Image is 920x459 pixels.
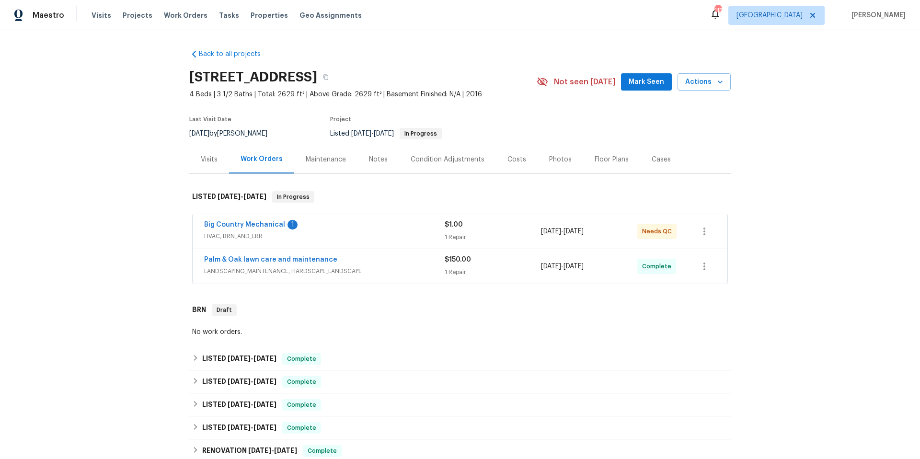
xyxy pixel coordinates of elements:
[685,76,723,88] span: Actions
[228,424,276,431] span: -
[189,347,731,370] div: LISTED [DATE]-[DATE]Complete
[218,193,241,200] span: [DATE]
[304,446,341,456] span: Complete
[541,263,561,270] span: [DATE]
[541,228,561,235] span: [DATE]
[848,11,906,20] span: [PERSON_NAME]
[283,400,320,410] span: Complete
[164,11,207,20] span: Work Orders
[283,423,320,433] span: Complete
[652,155,671,164] div: Cases
[642,262,675,271] span: Complete
[204,231,445,241] span: HVAC, BRN_AND_LRR
[411,155,484,164] div: Condition Adjustments
[192,191,266,203] h6: LISTED
[228,355,251,362] span: [DATE]
[228,401,276,408] span: -
[374,130,394,137] span: [DATE]
[251,11,288,20] span: Properties
[202,422,276,434] h6: LISTED
[189,128,279,139] div: by [PERSON_NAME]
[330,130,442,137] span: Listed
[189,370,731,393] div: LISTED [DATE]-[DATE]Complete
[253,355,276,362] span: [DATE]
[283,377,320,387] span: Complete
[541,227,584,236] span: -
[202,445,297,457] h6: RENOVATION
[253,401,276,408] span: [DATE]
[219,12,239,19] span: Tasks
[189,116,231,122] span: Last Visit Date
[642,227,676,236] span: Needs QC
[287,220,298,229] div: 1
[192,304,206,316] h6: BRN
[248,447,297,454] span: -
[401,131,441,137] span: In Progress
[714,6,721,15] div: 115
[189,182,731,212] div: LISTED [DATE]-[DATE]In Progress
[189,90,537,99] span: 4 Beds | 3 1/2 Baths | Total: 2629 ft² | Above Grade: 2629 ft² | Basement Finished: N/A | 2016
[228,424,251,431] span: [DATE]
[228,401,251,408] span: [DATE]
[248,447,271,454] span: [DATE]
[241,154,283,164] div: Work Orders
[445,267,541,277] div: 1 Repair
[507,155,526,164] div: Costs
[621,73,672,91] button: Mark Seen
[563,228,584,235] span: [DATE]
[189,49,281,59] a: Back to all projects
[351,130,394,137] span: -
[33,11,64,20] span: Maestro
[330,116,351,122] span: Project
[299,11,362,20] span: Geo Assignments
[213,305,236,315] span: Draft
[541,262,584,271] span: -
[204,256,337,263] a: Palm & Oak lawn care and maintenance
[228,378,276,385] span: -
[189,72,317,82] h2: [STREET_ADDRESS]
[554,77,615,87] span: Not seen [DATE]
[351,130,371,137] span: [DATE]
[228,355,276,362] span: -
[306,155,346,164] div: Maintenance
[445,256,471,263] span: $150.00
[189,416,731,439] div: LISTED [DATE]-[DATE]Complete
[445,221,463,228] span: $1.00
[369,155,388,164] div: Notes
[202,399,276,411] h6: LISTED
[595,155,629,164] div: Floor Plans
[629,76,664,88] span: Mark Seen
[202,376,276,388] h6: LISTED
[189,130,209,137] span: [DATE]
[563,263,584,270] span: [DATE]
[273,192,313,202] span: In Progress
[317,69,334,86] button: Copy Address
[192,327,728,337] div: No work orders.
[189,295,731,325] div: BRN Draft
[202,353,276,365] h6: LISTED
[274,447,297,454] span: [DATE]
[253,424,276,431] span: [DATE]
[204,266,445,276] span: LANDSCAPING_MAINTENANCE, HARDSCAPE_LANDSCAPE
[204,221,285,228] a: Big Country Mechanical
[189,393,731,416] div: LISTED [DATE]-[DATE]Complete
[123,11,152,20] span: Projects
[92,11,111,20] span: Visits
[445,232,541,242] div: 1 Repair
[243,193,266,200] span: [DATE]
[549,155,572,164] div: Photos
[228,378,251,385] span: [DATE]
[218,193,266,200] span: -
[736,11,803,20] span: [GEOGRAPHIC_DATA]
[283,354,320,364] span: Complete
[678,73,731,91] button: Actions
[253,378,276,385] span: [DATE]
[201,155,218,164] div: Visits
